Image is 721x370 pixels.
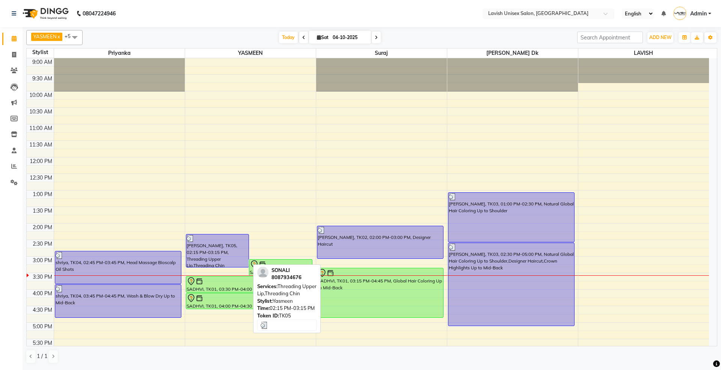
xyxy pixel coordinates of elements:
[83,3,116,24] b: 08047224946
[31,339,54,347] div: 5:30 PM
[28,141,54,149] div: 11:30 AM
[55,251,181,284] div: shriya, TK04, 02:45 PM-03:45 PM, Head Massage Bioscalp Oil Shots
[330,32,368,43] input: 2025-10-04
[186,293,312,309] div: SADHVI, TK01, 04:00 PM-04:30 PM, Threading Chin
[57,33,60,39] a: x
[249,260,312,275] div: SADHVI, TK01, 03:00 PM-03:30 PM, Threading Eyebrows
[257,313,279,319] span: Token ID:
[55,285,181,317] div: shriya, TK04, 03:45 PM-04:45 PM, Wash & Blow Dry Up to Mid-Back
[316,48,447,58] span: suraj
[649,35,671,40] span: ADD NEW
[28,91,54,99] div: 10:00 AM
[690,10,707,18] span: Admin
[673,7,686,20] img: Admin
[31,75,54,83] div: 9:30 AM
[578,48,709,58] span: LAVISH
[315,35,330,40] span: Sat
[257,298,273,304] span: Stylist:
[31,190,54,198] div: 1:00 PM
[54,48,185,58] span: priyanka
[33,33,57,39] span: YASMEEN
[257,298,317,305] div: Yasmeen
[28,174,54,182] div: 12:30 PM
[257,305,270,311] span: Time:
[31,273,54,281] div: 3:30 PM
[31,323,54,331] div: 5:00 PM
[31,290,54,298] div: 4:00 PM
[31,207,54,215] div: 1:30 PM
[186,276,312,292] div: SADHVI, TK01, 03:30 PM-04:00 PM, Threading Upper Lip
[27,48,54,56] div: Stylist
[31,58,54,66] div: 9:00 AM
[31,240,54,248] div: 2:30 PM
[65,33,76,39] span: +5
[19,3,71,24] img: logo
[317,268,443,317] div: SADHVI, TK01, 03:15 PM-04:45 PM, Global Hair Coloring Up to Mid-Back
[257,267,268,278] img: profile
[185,48,316,58] span: YASMEEN
[272,274,302,281] div: 8087934676
[31,257,54,264] div: 3:00 PM
[28,108,54,116] div: 10:30 AM
[447,48,578,58] span: [PERSON_NAME] Dk
[257,283,317,297] span: Threading Upper Lip,Threading Chin
[317,226,443,258] div: [PERSON_NAME], TK02, 02:00 PM-03:00 PM, Designer Haircut
[28,157,54,165] div: 12:00 PM
[279,32,298,43] span: Today
[272,267,290,273] span: SONALI
[577,32,643,43] input: Search Appointment
[647,32,673,43] button: ADD NEW
[31,224,54,231] div: 2:00 PM
[257,283,278,289] span: Services:
[186,234,249,267] div: [PERSON_NAME], TK05, 02:15 PM-03:15 PM, Threading Upper Lip,Threading Chin
[37,352,47,360] span: 1 / 1
[257,312,317,320] div: TK05
[31,306,54,314] div: 4:30 PM
[28,124,54,132] div: 11:00 AM
[257,305,317,312] div: 02:15 PM-03:15 PM
[448,193,574,242] div: [PERSON_NAME], TK03, 01:00 PM-02:30 PM, Natural Global Hair Coloring Up to Shoulder
[448,243,574,326] div: [PERSON_NAME], TK03, 02:30 PM-05:00 PM, Natural Global Hair Coloring Up to Shoulder,Designer Hair...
